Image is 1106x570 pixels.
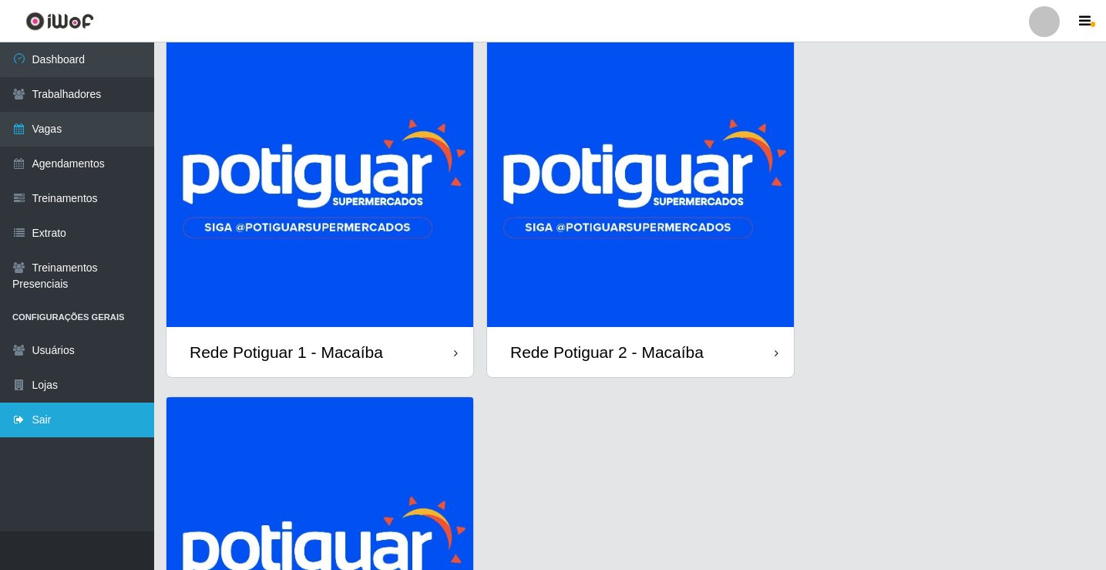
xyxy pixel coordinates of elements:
[25,12,94,31] img: CoreUI Logo
[487,20,794,377] a: Rede Potiguar 2 - Macaíba
[510,342,704,362] div: Rede Potiguar 2 - Macaíba
[487,20,794,327] img: cardImg
[190,342,383,362] div: Rede Potiguar 1 - Macaíba
[166,20,473,327] img: cardImg
[166,20,473,377] a: Rede Potiguar 1 - Macaíba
